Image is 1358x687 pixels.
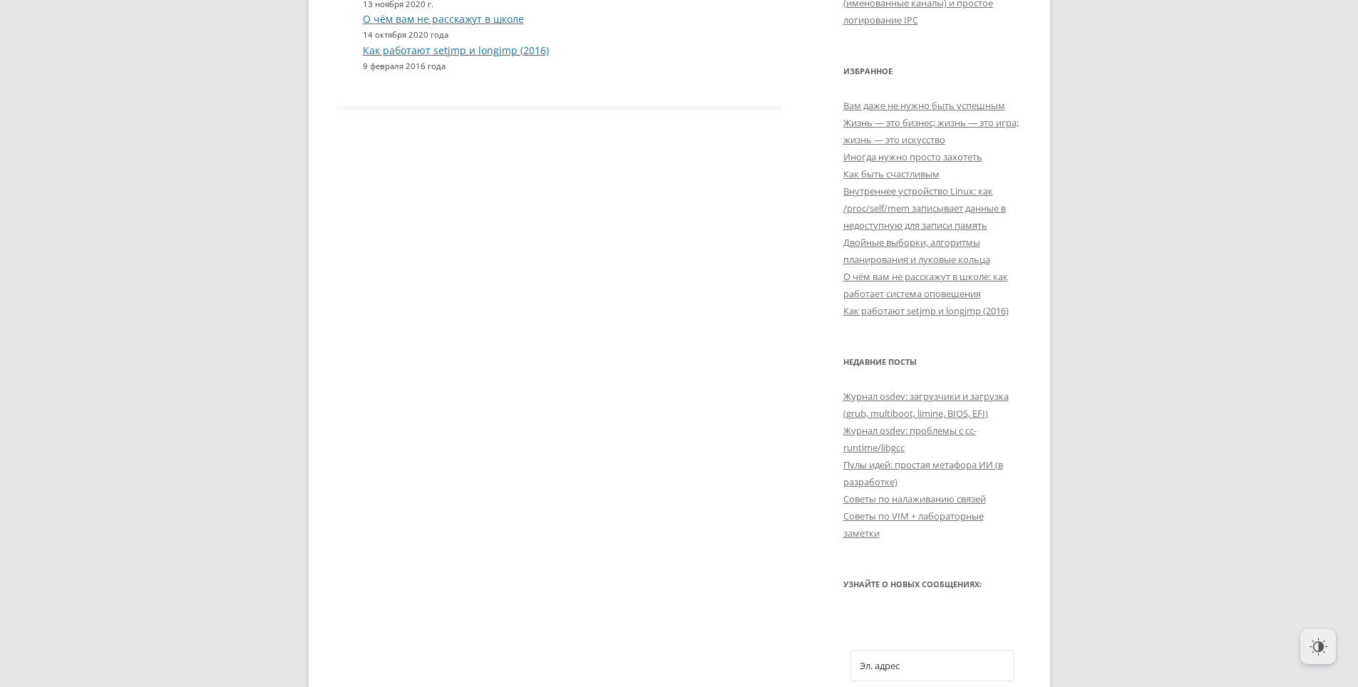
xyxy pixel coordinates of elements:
h3: Недавние посты [843,353,1022,371]
a: Внутреннее устройство Linux: как /proc/self/mem записывает данные в недоступную для записи память [843,185,1006,232]
a: Советы по налаживанию связей [843,492,986,505]
a: Как работают setjmp и longjmp (2016) [363,43,549,57]
time: 14 октября 2020 года [363,28,783,42]
a: Вам даже не нужно быть успешным [843,99,1005,112]
a: Двойные выборки, алгоритмы планирования и луковые кольца [843,236,990,266]
a: Как быть счастливым [843,167,940,180]
a: Жизнь — это бизнес; жизнь — это игра; жизнь — это искусство [843,116,1019,146]
a: Журнал osdev: загрузчики и загрузка (grub, multiboot, limine, BIOS, EFI) [843,390,1009,420]
a: О чём вам не расскажут в школе [363,12,524,26]
a: Как работают setjmp и longjmp (2016) [843,304,1009,317]
h3: Избранное [843,63,1022,80]
a: Пулы идей: простая метафора ИИ (в разработке) [843,458,1003,488]
a: Журнал osdev: проблемы с cc-runtime/libgcc [843,424,977,454]
a: О чём вам не расскажут в школе: как работает система оповещения [843,270,1008,300]
input: Эл. адрес [850,650,1014,681]
a: Советы по VIM + лабораторные заметки [843,510,984,539]
a: Иногда нужно просто захотеть [843,150,982,163]
time: 9 февраля 2016 года [363,59,783,73]
h3: Узнайте о новых сообщениях: [843,576,1022,593]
